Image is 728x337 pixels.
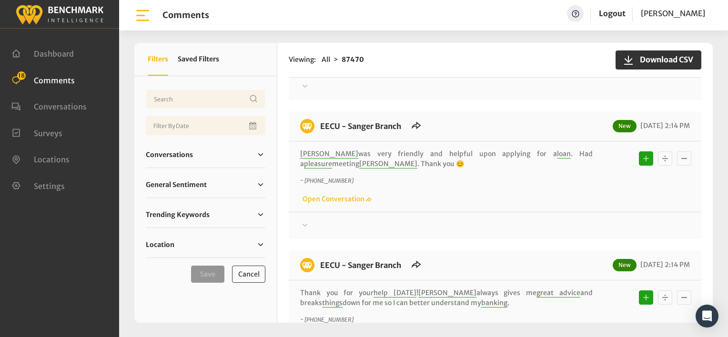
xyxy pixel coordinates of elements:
[314,258,407,272] h6: EECU - Sanger Branch
[637,149,694,168] div: Basic example
[641,9,705,18] span: [PERSON_NAME]
[481,298,507,307] span: banking
[162,10,209,20] h1: Comments
[146,240,174,250] span: Location
[34,181,65,190] span: Settings
[300,119,314,133] img: benchmark
[536,288,580,297] span: great advice
[11,128,62,137] a: Surveys
[599,5,626,22] a: Logout
[146,116,265,135] input: Date range input field
[304,159,332,168] span: pleasure
[300,149,593,169] p: was very friendly and helpful upon applying for a . Had a meeting . Thank you 😊
[320,260,401,270] a: EECU - Sanger Branch
[34,155,70,164] span: Locations
[300,195,372,203] a: Open Conversation
[557,149,571,159] span: loan
[638,121,690,130] span: [DATE] 2:14 PM
[134,7,151,24] img: bar
[374,288,416,297] span: help [DATE]
[34,75,75,85] span: Comments
[638,260,690,269] span: [DATE] 2:14 PM
[418,288,476,297] span: [PERSON_NAME]
[289,55,316,65] span: Viewing:
[146,208,265,222] a: Trending Keywords
[178,43,219,76] button: Saved Filters
[613,259,637,271] span: New
[34,128,62,138] span: Surveys
[11,48,74,58] a: Dashboard
[613,120,637,132] span: New
[300,177,354,184] i: ~ [PHONE_NUMBER]
[146,210,210,220] span: Trending Keywords
[322,298,343,307] span: things
[300,316,354,323] i: ~ [PHONE_NUMBER]
[342,55,364,64] strong: 87470
[616,50,701,69] button: Download CSV
[34,49,74,59] span: Dashboard
[11,180,65,190] a: Settings
[314,119,407,133] h6: EECU - Sanger Branch
[15,2,104,26] img: benchmark
[641,5,705,22] a: [PERSON_NAME]
[247,116,260,135] button: Open Calendar
[637,288,694,307] div: Basic example
[34,102,87,111] span: Conversations
[320,121,401,131] a: EECU - Sanger Branch
[146,180,207,190] span: General Sentiment
[696,305,718,327] div: Open Intercom Messenger
[17,71,26,80] span: 18
[300,288,593,308] p: Thank you for your ! always gives me and breaks down for me so I can better understand my .
[634,54,693,65] span: Download CSV
[146,89,265,109] input: Username
[11,75,75,84] a: Comments 18
[300,258,314,272] img: benchmark
[146,150,193,160] span: Conversations
[146,178,265,192] a: General Sentiment
[300,149,358,159] span: [PERSON_NAME]
[11,101,87,110] a: Conversations
[232,266,265,283] button: Cancel
[599,9,626,18] a: Logout
[148,43,168,76] button: Filters
[146,238,265,252] a: Location
[359,159,417,168] span: [PERSON_NAME]
[146,148,265,162] a: Conversations
[322,55,330,64] span: All
[11,154,70,163] a: Locations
